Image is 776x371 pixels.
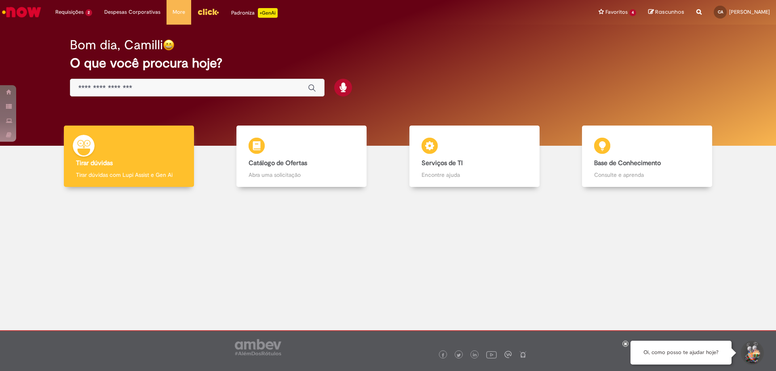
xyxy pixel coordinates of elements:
p: Tirar dúvidas com Lupi Assist e Gen Ai [76,171,182,179]
b: Catálogo de Ofertas [249,159,307,167]
b: Base de Conhecimento [594,159,661,167]
img: logo_footer_ambev_rotulo_gray.png [235,339,281,355]
img: ServiceNow [1,4,42,20]
p: +GenAi [258,8,278,18]
a: Catálogo de Ofertas Abra uma solicitação [215,126,388,187]
h2: Bom dia, Camilli [70,38,163,52]
img: logo_footer_youtube.png [486,349,497,360]
img: logo_footer_naosei.png [519,351,527,358]
div: Oi, como posso te ajudar hoje? [630,341,732,365]
span: 2 [85,9,92,16]
a: Serviços de TI Encontre ajuda [388,126,561,187]
span: 4 [629,9,636,16]
a: Tirar dúvidas Tirar dúvidas com Lupi Assist e Gen Ai [42,126,215,187]
div: Padroniza [231,8,278,18]
p: Encontre ajuda [422,171,527,179]
a: Base de Conhecimento Consulte e aprenda [561,126,734,187]
span: CA [718,9,723,15]
img: click_logo_yellow_360x200.png [197,6,219,18]
img: logo_footer_twitter.png [457,353,461,357]
span: Rascunhos [655,8,684,16]
span: [PERSON_NAME] [729,8,770,15]
img: logo_footer_linkedin.png [473,353,477,358]
img: logo_footer_workplace.png [504,351,512,358]
span: More [173,8,185,16]
img: happy-face.png [163,39,175,51]
span: Requisições [55,8,84,16]
span: Despesas Corporativas [104,8,160,16]
img: logo_footer_facebook.png [441,353,445,357]
p: Abra uma solicitação [249,171,354,179]
h2: O que você procura hoje? [70,56,706,70]
p: Consulte e aprenda [594,171,700,179]
button: Iniciar Conversa de Suporte [740,341,764,365]
b: Serviços de TI [422,159,463,167]
b: Tirar dúvidas [76,159,113,167]
a: Rascunhos [648,8,684,16]
span: Favoritos [605,8,628,16]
